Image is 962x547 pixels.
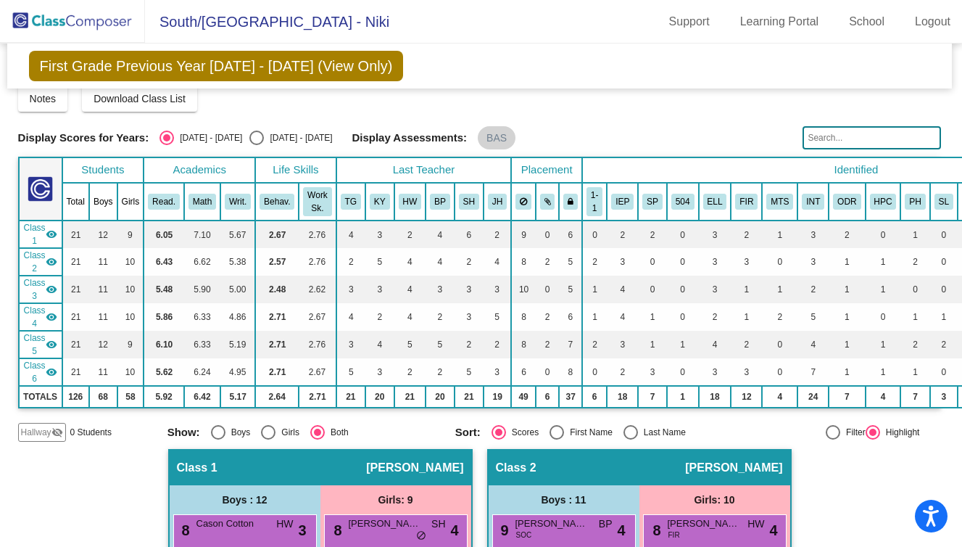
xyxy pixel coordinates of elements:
td: 4 [394,248,426,276]
td: 2 [536,248,560,276]
span: South/[GEOGRAPHIC_DATA] - Niki [145,10,389,33]
td: 6 [455,221,484,248]
td: 3 [797,221,829,248]
td: 1 [829,248,865,276]
td: 3 [607,248,638,276]
div: Boys [225,426,251,439]
td: 3 [336,276,365,303]
td: 0 [930,221,958,248]
td: 21 [62,248,89,276]
td: 3 [484,276,511,303]
td: 0 [667,276,699,303]
span: Class 5 [24,332,46,358]
td: 11 [89,276,117,303]
td: 7 [900,386,929,408]
th: Family Interpreter Required [731,183,762,221]
td: 5 [559,248,582,276]
td: 2.76 [299,331,336,358]
span: Class 2 [24,249,46,275]
td: 1 [829,303,865,331]
td: 20 [426,386,455,408]
button: 504 [671,194,694,210]
td: 3 [638,358,667,386]
td: 2 [829,221,865,248]
td: 7 [559,331,582,358]
a: Support [658,10,721,33]
td: 2 [394,221,426,248]
th: Heavy Parent Communication [866,183,901,221]
button: KY [370,194,390,210]
td: 1 [731,303,762,331]
td: 5.00 [220,276,255,303]
td: 4 [336,221,365,248]
td: 0 [762,331,797,358]
button: Read. [148,194,180,210]
td: 5 [455,358,484,386]
td: 3 [699,221,731,248]
button: Download Class List [82,86,197,112]
td: 5.92 [144,386,184,408]
th: Bridget Powell [426,183,455,221]
td: 0 [638,276,667,303]
button: FIR [735,194,758,210]
a: Logout [903,10,962,33]
th: Keep with students [536,183,560,221]
td: 0 [667,358,699,386]
button: Work Sk. [303,187,331,216]
td: 12 [89,221,117,248]
td: 6.24 [184,358,220,386]
td: 20 [365,386,394,408]
td: 24 [797,386,829,408]
mat-icon: visibility [46,311,57,323]
td: 2.76 [299,248,336,276]
mat-chip: BAS [478,126,515,149]
th: English Language Learner [699,183,731,221]
mat-icon: visibility [46,284,57,295]
td: 3 [484,358,511,386]
td: 0 [930,248,958,276]
td: 21 [394,386,426,408]
td: 2.71 [255,358,299,386]
td: 4 [394,276,426,303]
td: 2 [582,331,607,358]
button: SP [642,194,663,210]
td: 1 [731,276,762,303]
mat-radio-group: Select an option [159,131,332,145]
td: 7 [638,386,667,408]
td: 0 [930,358,958,386]
td: 4 [336,303,365,331]
td: 9 [511,221,536,248]
td: 126 [62,386,89,408]
td: 19 [484,386,511,408]
span: Class 6 [24,359,46,385]
td: 8 [559,358,582,386]
td: 11 [89,303,117,331]
td: 2 [455,248,484,276]
td: 2 [731,331,762,358]
td: Mariah Eyler - No Class Name [19,248,62,276]
button: JH [488,194,507,210]
td: 0 [762,248,797,276]
td: 6 [536,386,560,408]
td: 9 [117,331,144,358]
div: Both [325,426,349,439]
td: 10 [511,276,536,303]
td: 0 [582,221,607,248]
td: 2 [638,221,667,248]
span: First Grade Previous Year [DATE] - [DATE] (View Only) [29,51,404,81]
td: 1 [900,303,929,331]
td: 2.76 [299,221,336,248]
td: 1 [762,276,797,303]
td: 5 [365,248,394,276]
td: 2 [699,303,731,331]
td: 18 [699,386,731,408]
td: 4 [426,221,455,248]
td: 37 [559,386,582,408]
td: 5 [394,331,426,358]
td: 21 [62,331,89,358]
td: 6 [559,303,582,331]
td: 5.17 [220,386,255,408]
td: 0 [866,221,901,248]
mat-icon: visibility [46,256,57,268]
th: Academic Intervention Service Provider(s) [797,183,829,221]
